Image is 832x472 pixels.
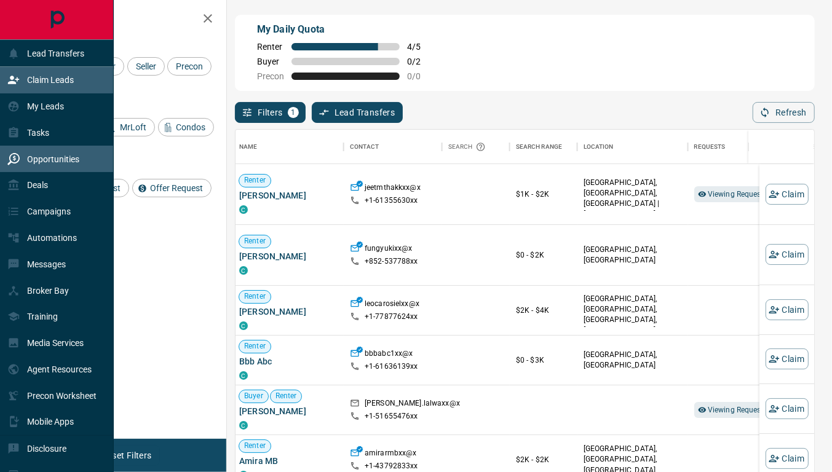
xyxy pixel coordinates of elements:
[344,130,442,164] div: Contact
[365,461,418,471] p: +1- 43792833xx
[365,312,418,322] p: +1- 77877624xx
[239,441,271,451] span: Renter
[510,130,577,164] div: Search Range
[694,402,779,418] div: Viewing Request (2)
[146,183,207,193] span: Offer Request
[448,130,489,164] div: Search
[365,256,418,267] p: +852- 537788xx
[257,22,434,37] p: My Daily Quota
[239,321,248,330] div: condos.ca
[365,243,413,256] p: fungyukixx@x
[694,130,726,164] div: Requests
[239,236,271,246] span: Renter
[407,71,434,81] span: 0 / 0
[239,250,338,262] span: [PERSON_NAME]
[365,398,460,411] p: [PERSON_NAME].lalwaxx@x
[132,179,212,197] div: Offer Request
[365,448,417,461] p: amirarmbxx@x
[239,305,338,318] span: [PERSON_NAME]
[289,108,298,117] span: 1
[708,190,775,199] span: Viewing Request
[239,341,271,352] span: Renter
[39,12,214,27] h2: Filters
[235,102,306,123] button: Filters1
[172,122,210,132] span: Condos
[365,183,421,195] p: jeetmthakkxx@x
[584,294,682,336] p: [GEOGRAPHIC_DATA], [GEOGRAPHIC_DATA], [GEOGRAPHIC_DATA], [GEOGRAPHIC_DATA]
[516,250,571,261] p: $0 - $2K
[132,61,160,71] span: Seller
[158,118,214,136] div: Condos
[688,130,799,164] div: Requests
[239,130,258,164] div: Name
[239,355,338,368] span: Bbb Abc
[766,244,809,265] button: Claim
[312,102,403,123] button: Lead Transfers
[407,42,434,52] span: 4 / 5
[172,61,207,71] span: Precon
[365,299,419,312] p: leocarosielxx@x
[271,391,302,401] span: Renter
[407,57,434,66] span: 0 / 2
[766,448,809,469] button: Claim
[584,350,682,371] p: [GEOGRAPHIC_DATA], [GEOGRAPHIC_DATA]
[516,305,571,316] p: $2K - $4K
[584,178,682,220] p: [GEOGRAPHIC_DATA], [GEOGRAPHIC_DATA], [GEOGRAPHIC_DATA] | [GEOGRAPHIC_DATA]
[239,421,248,430] div: condos.ca
[239,189,338,202] span: [PERSON_NAME]
[257,42,284,52] span: Renter
[365,348,413,361] p: bbbabc1xx@x
[102,118,155,136] div: MrLoft
[584,245,682,265] p: [GEOGRAPHIC_DATA], [GEOGRAPHIC_DATA]
[516,130,563,164] div: Search Range
[577,130,688,164] div: Location
[584,130,614,164] div: Location
[766,348,809,369] button: Claim
[257,71,284,81] span: Precon
[239,291,271,302] span: Renter
[753,102,815,123] button: Refresh
[257,57,284,66] span: Buyer
[708,406,775,414] span: Viewing Request
[239,405,338,417] span: [PERSON_NAME]
[365,361,418,372] p: +1- 61636139xx
[239,455,338,467] span: Amira MB
[127,57,165,76] div: Seller
[350,130,379,164] div: Contact
[116,122,151,132] span: MrLoft
[694,186,779,202] div: Viewing Request (1)
[766,299,809,320] button: Claim
[167,57,212,76] div: Precon
[766,184,809,205] button: Claim
[365,411,418,422] p: +1- 51655476xx
[239,266,248,275] div: condos.ca
[239,371,248,380] div: condos.ca
[93,445,159,466] button: Reset Filters
[516,189,571,200] p: $1K - $2K
[766,398,809,419] button: Claim
[239,205,248,214] div: condos.ca
[233,130,344,164] div: Name
[239,175,271,186] span: Renter
[516,355,571,366] p: $0 - $3K
[516,454,571,465] p: $2K - $2K
[239,391,268,401] span: Buyer
[365,195,418,206] p: +1- 61355630xx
